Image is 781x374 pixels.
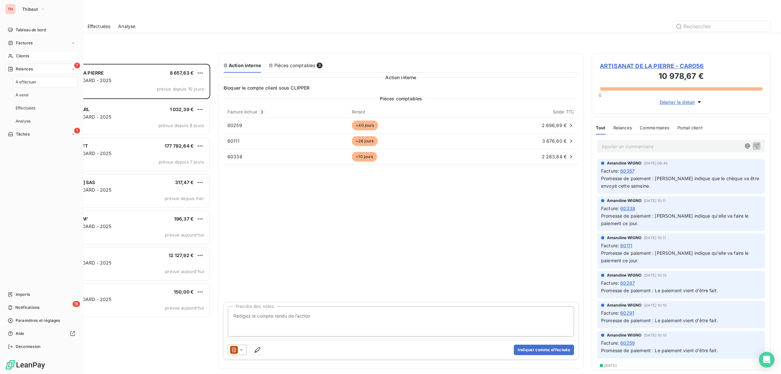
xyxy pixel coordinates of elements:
[165,305,204,310] span: prévue aujourd’hui
[601,280,619,286] span: Facture :
[467,138,574,144] div: 3 676,80 €
[620,167,635,174] span: 60357
[16,27,46,33] span: Tableau de bord
[620,242,632,249] span: 60111
[620,309,634,316] span: 60291
[658,98,705,106] button: Déplier le détail
[170,70,194,76] span: 8 657,63 €
[601,339,619,346] span: Facture :
[158,123,204,128] span: prévue depuis 8 jours
[596,125,606,130] span: Tout
[467,153,574,160] div: 2 283,84 €
[620,339,635,346] span: 60259
[74,128,80,134] span: 1
[607,235,641,241] span: Amandine WIGNO
[604,364,617,367] span: [DATE]
[759,352,774,367] div: Open Intercom Messenger
[157,86,204,92] span: prévue depuis 10 jours
[467,122,574,129] div: 2 696,99 €
[644,273,666,277] span: [DATE] 10:10
[607,160,641,166] span: Amandine WIGNO
[16,344,41,350] span: Déconnexion
[514,345,574,355] button: Indiquer comme effectuée
[385,74,416,81] span: Action interne
[601,242,619,249] span: Facture :
[165,196,204,201] span: prévue depuis hier
[165,232,204,237] span: prévue aujourd’hui
[380,95,422,102] span: Pièces comptables
[175,180,194,185] span: 317,47 €
[613,125,632,130] span: Relances
[16,318,60,324] span: Paramètres et réglages
[159,159,204,165] span: prévue depuis 7 jours
[16,66,33,72] span: Relances
[601,288,718,293] span: Promesse de paiement : Le paiement vient d'être fait.
[644,199,666,203] span: [DATE] 10:11
[607,198,641,204] span: Amandine WIGNO
[224,62,261,69] div: Action interne
[678,125,703,130] span: Portail client
[317,63,322,68] span: 3
[601,176,760,189] span: Promesse de paiement : [PERSON_NAME] indique que le chèque va être envoyé cette semaine.
[227,154,242,159] span: 60338
[73,301,80,307] span: 18
[174,216,194,222] span: 196,37 €
[660,99,695,106] span: Déplier le détail
[170,107,194,112] span: 1 032,39 €
[352,136,377,146] span: +26 jours
[640,125,670,130] span: Commentaires
[16,92,29,98] span: À venir
[553,109,574,114] span: Solde TTC
[352,152,377,162] span: +10 jours
[607,332,641,338] span: Amandine WIGNO
[227,138,240,144] span: 60111
[224,85,578,91] span: Bloquer le compte client sous CLIPPER
[269,62,322,69] div: Pièces comptables
[601,213,750,226] span: Promesse de paiement : [PERSON_NAME] indique qu'elle va faire le paiement ce jour.
[22,7,38,12] span: Thibaut
[16,105,36,111] span: Effectuées
[227,109,257,114] span: Facture échue
[16,40,33,46] span: Factures
[601,318,718,323] span: Promesse de paiement : Le paiement vient d'être fait.
[5,328,78,339] a: Aide
[165,269,204,274] span: prévue aujourd’hui
[601,167,619,174] span: Facture :
[607,302,641,308] span: Amandine WIGNO
[5,360,46,370] img: Logo LeanPay
[673,21,771,32] input: Rechercher
[16,118,31,124] span: Analyse
[74,63,80,68] span: 7
[352,109,365,114] span: Retard
[169,252,194,258] span: 12 127,92 €
[16,131,30,137] span: Tâches
[599,93,601,98] span: 0
[644,161,668,165] span: [DATE] 09:42
[16,292,30,297] span: Imports
[352,121,378,130] span: +40 jours
[644,303,666,307] span: [DATE] 10:10
[118,23,135,30] span: Analyse
[601,250,750,263] span: Promesse de paiement : [PERSON_NAME] indique qu'elle va faire le paiement ce jour.
[16,79,37,85] span: À effectuer
[174,289,194,295] span: 150,00 €
[600,62,762,70] span: ARTISANAT DE LA PIERRE - CAR056
[644,333,666,337] span: [DATE] 10:10
[5,4,16,14] div: TH
[644,236,666,240] span: [DATE] 10:11
[620,205,635,212] span: 60338
[165,143,194,149] span: 177 782,64 €
[259,109,265,115] span: 3
[601,309,619,316] span: Facture :
[601,348,718,353] span: Promesse de paiement : Le paiement vient d'être fait.
[16,53,29,59] span: Clients
[600,70,762,83] h3: 10 978,67 €
[16,331,24,337] span: Aide
[601,205,619,212] span: Facture :
[15,305,39,310] span: Notifications
[607,272,641,278] span: Amandine WIGNO
[620,280,635,286] span: 60287
[88,23,111,30] span: Effectuées
[227,122,242,128] span: 60259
